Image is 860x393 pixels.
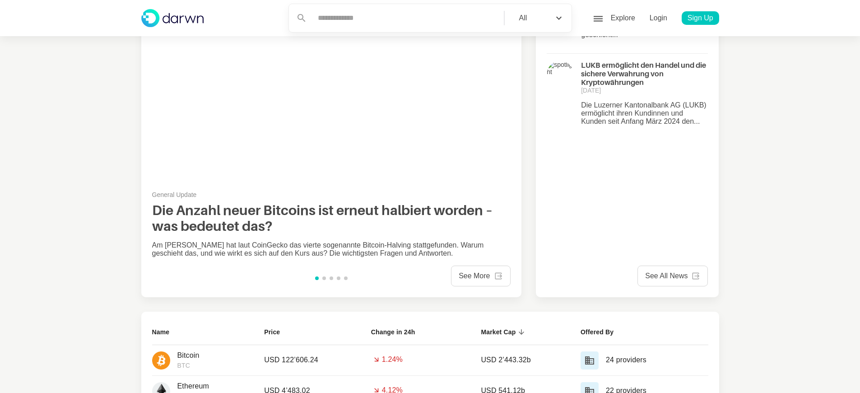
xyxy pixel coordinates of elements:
div: All [519,14,527,22]
a: Sign Up [682,11,719,25]
p: BTC [177,361,200,370]
h4: LUKB ermöglicht den Handel und die sichere Verwahrung von Kryptowährungen [581,61,708,87]
p: 1.24% [382,355,403,365]
span: Market Cap [481,327,527,337]
p: Bitcoin [177,351,200,361]
img: icon [152,351,170,370]
p: Ethereum [177,381,209,392]
p: Am [PERSON_NAME] hat laut CoinGecko das vierte sogenannte Bitcoin-Halving stattgefunden. Warum ge... [152,241,511,257]
p: [DATE] [581,87,708,94]
img: spotlight [547,61,574,88]
p: USD 2’443.32b [481,355,573,365]
p: Explore [609,11,637,25]
a: iconBitcoinBTC [152,351,257,370]
b: Offered By [581,327,614,337]
a: See All News [637,266,708,286]
p: Die Luzerner Kantonalbank AG (LUKB) ermöglicht ihren Kundinnen und Kunden seit Anfang März 2024 d... [581,101,708,126]
span: Name [152,327,181,337]
b: Market Cap [481,327,516,337]
a: LUKB ermöglicht den Handel und die sichere Verwahrung von Kryptowährungen[DATE]Die Luzerner Kanto... [581,61,708,133]
h2: Die Anzahl neuer Bitcoins ist erneut halbiert worden – was bedeutet das? [152,202,511,234]
p: See All News [645,272,688,280]
span: Change in 24h [371,327,427,337]
p: USD 122’606.24 [264,355,363,365]
a: Login [642,11,674,25]
p: Login [648,11,669,25]
p: 24 providers [606,355,646,365]
p: General Update [152,191,197,198]
p: See More [459,272,490,280]
b: Name [152,327,170,337]
span: Offered By [581,327,625,337]
a: 24 providers [581,351,701,370]
b: Change in 24h [371,327,415,337]
a: See More [451,266,510,286]
b: Price [264,327,280,337]
span: Price [264,327,292,337]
